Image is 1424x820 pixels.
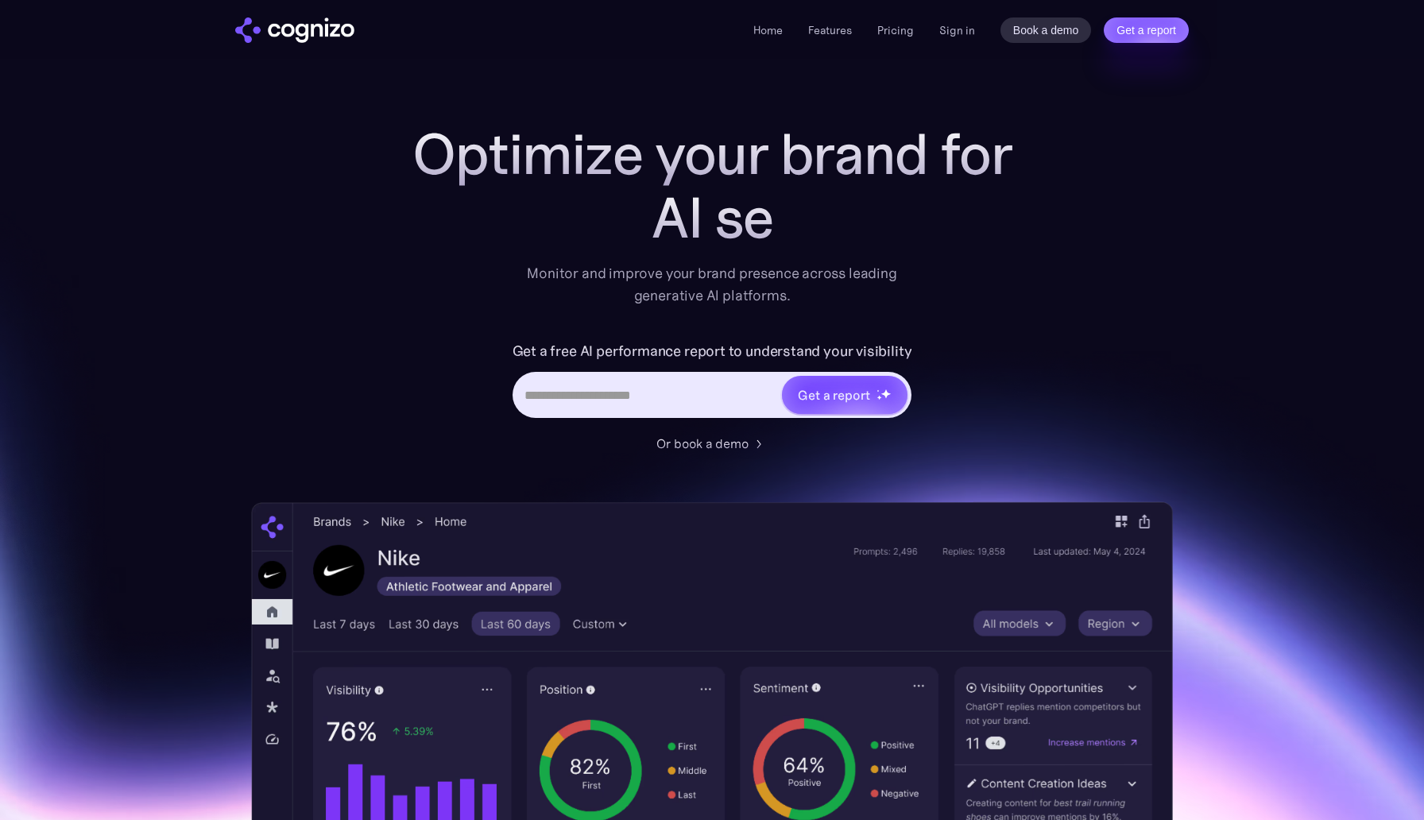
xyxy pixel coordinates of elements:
a: Sign in [939,21,975,40]
a: Features [808,23,852,37]
h1: Optimize your brand for [394,122,1030,186]
img: star [876,395,882,400]
div: Get a report [798,385,869,404]
a: Home [753,23,783,37]
a: Get a report [1104,17,1189,43]
a: Book a demo [1000,17,1092,43]
a: Get a reportstarstarstar [780,374,909,416]
a: Or book a demo [656,434,768,453]
a: Pricing [877,23,914,37]
img: cognizo logo [235,17,354,43]
label: Get a free AI performance report to understand your visibility [513,338,912,364]
div: Monitor and improve your brand presence across leading generative AI platforms. [517,262,907,307]
div: Or book a demo [656,434,749,453]
div: AI se [394,186,1030,249]
a: home [235,17,354,43]
form: Hero URL Input Form [513,338,912,426]
img: star [880,389,891,399]
img: star [876,389,879,392]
